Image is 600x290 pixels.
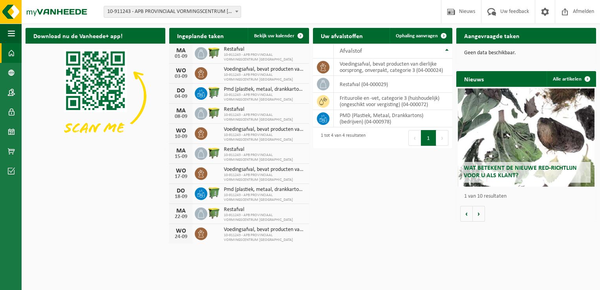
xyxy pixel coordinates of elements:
img: Download de VHEPlus App [26,44,165,149]
div: 18-09 [173,194,189,200]
img: WB-0770-HPE-GN-50 [207,186,221,200]
button: Previous [408,130,421,146]
div: 24-09 [173,234,189,240]
div: 01-09 [173,54,189,59]
span: Pmd (plastiek, metaal, drankkartons) (bedrijven) [224,187,305,193]
span: Restafval [224,207,305,213]
span: 10-911243 - APB PROVINCIAAL VORMINGSCENTRUM [GEOGRAPHIC_DATA] [224,153,305,162]
span: 10-911243 - APB PROVINCIAAL VORMINGSCENTRUM [GEOGRAPHIC_DATA] [224,213,305,222]
h2: Aangevraagde taken [456,28,527,43]
td: PMD (Plastiek, Metaal, Drankkartons) (bedrijven) (04-000978) [334,110,453,127]
span: 10-911243 - APB PROVINCIAAL VORMINGSCENTRUM [GEOGRAPHIC_DATA] [224,133,305,142]
span: Restafval [224,46,305,53]
div: MA [173,48,189,54]
div: WO [173,228,189,234]
button: Next [436,130,448,146]
span: 10-911243 - APB PROVINCIAAL VORMINGSCENTRUM [GEOGRAPHIC_DATA] [224,93,305,102]
td: voedingsafval, bevat producten van dierlijke oorsprong, onverpakt, categorie 3 (04-000024) [334,59,453,76]
a: Wat betekent de nieuwe RED-richtlijn voor u als klant? [458,88,595,187]
span: 10-911243 - APB PROVINCIAAL VORMINGSCENTRUM MALLE - MALLE [104,6,241,17]
span: Ophaling aanvragen [396,33,438,39]
span: Voedingsafval, bevat producten van dierlijke oorsprong, onverpakt, categorie 3 [224,66,305,73]
div: MA [173,108,189,114]
img: WB-1100-HPE-GN-50 [207,146,221,160]
span: Voedingsafval, bevat producten van dierlijke oorsprong, onverpakt, categorie 3 [224,127,305,133]
h2: Ingeplande taken [169,28,232,43]
div: 10-09 [173,134,189,139]
div: WO [173,68,189,74]
span: Restafval [224,147,305,153]
div: WO [173,168,189,174]
span: 10-911243 - APB PROVINCIAAL VORMINGSCENTRUM [GEOGRAPHIC_DATA] [224,73,305,82]
td: frituurolie en -vet, categorie 3 (huishoudelijk) (ongeschikt voor vergisting) (04-000072) [334,93,453,110]
div: MA [173,148,189,154]
h2: Download nu de Vanheede+ app! [26,28,130,43]
button: Volgende [473,206,485,222]
td: restafval (04-000029) [334,76,453,93]
img: WB-1100-HPE-GN-50 [207,46,221,59]
span: Pmd (plastiek, metaal, drankkartons) (bedrijven) [224,86,305,93]
div: 04-09 [173,94,189,99]
a: Bekijk uw kalender [248,28,308,44]
span: Wat betekent de nieuwe RED-richtlijn voor u als klant? [464,165,577,179]
span: Afvalstof [340,48,362,54]
p: Geen data beschikbaar. [464,50,588,56]
div: 22-09 [173,214,189,220]
button: Vorige [460,206,473,222]
span: 10-911243 - APB PROVINCIAAL VORMINGSCENTRUM [GEOGRAPHIC_DATA] [224,233,305,242]
span: Bekijk uw kalender [254,33,295,39]
div: 15-09 [173,154,189,160]
div: 08-09 [173,114,189,119]
div: WO [173,128,189,134]
div: 1 tot 4 van 4 resultaten [317,129,366,147]
div: 03-09 [173,74,189,79]
span: 10-911243 - APB PROVINCIAAL VORMINGSCENTRUM [GEOGRAPHIC_DATA] [224,53,305,62]
div: 17-09 [173,174,189,180]
span: Voedingsafval, bevat producten van dierlijke oorsprong, onverpakt, categorie 3 [224,227,305,233]
p: 1 van 10 resultaten [464,194,592,199]
span: 10-911243 - APB PROVINCIAAL VORMINGSCENTRUM [GEOGRAPHIC_DATA] [224,113,305,122]
span: Voedingsafval, bevat producten van dierlijke oorsprong, onverpakt, categorie 3 [224,167,305,173]
div: DO [173,88,189,94]
h2: Uw afvalstoffen [313,28,371,43]
a: Alle artikelen [547,71,595,87]
a: Ophaling aanvragen [390,28,452,44]
span: 10-911243 - APB PROVINCIAAL VORMINGSCENTRUM [GEOGRAPHIC_DATA] [224,193,305,202]
span: 10-911243 - APB PROVINCIAAL VORMINGSCENTRUM [GEOGRAPHIC_DATA] [224,173,305,182]
h2: Nieuws [456,71,492,86]
div: DO [173,188,189,194]
span: Restafval [224,106,305,113]
span: 10-911243 - APB PROVINCIAAL VORMINGSCENTRUM MALLE - MALLE [104,6,241,18]
div: MA [173,208,189,214]
img: WB-1100-HPE-GN-50 [207,106,221,119]
img: WB-1100-HPE-GN-50 [207,206,221,220]
button: 1 [421,130,436,146]
img: WB-0770-HPE-GN-50 [207,86,221,99]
